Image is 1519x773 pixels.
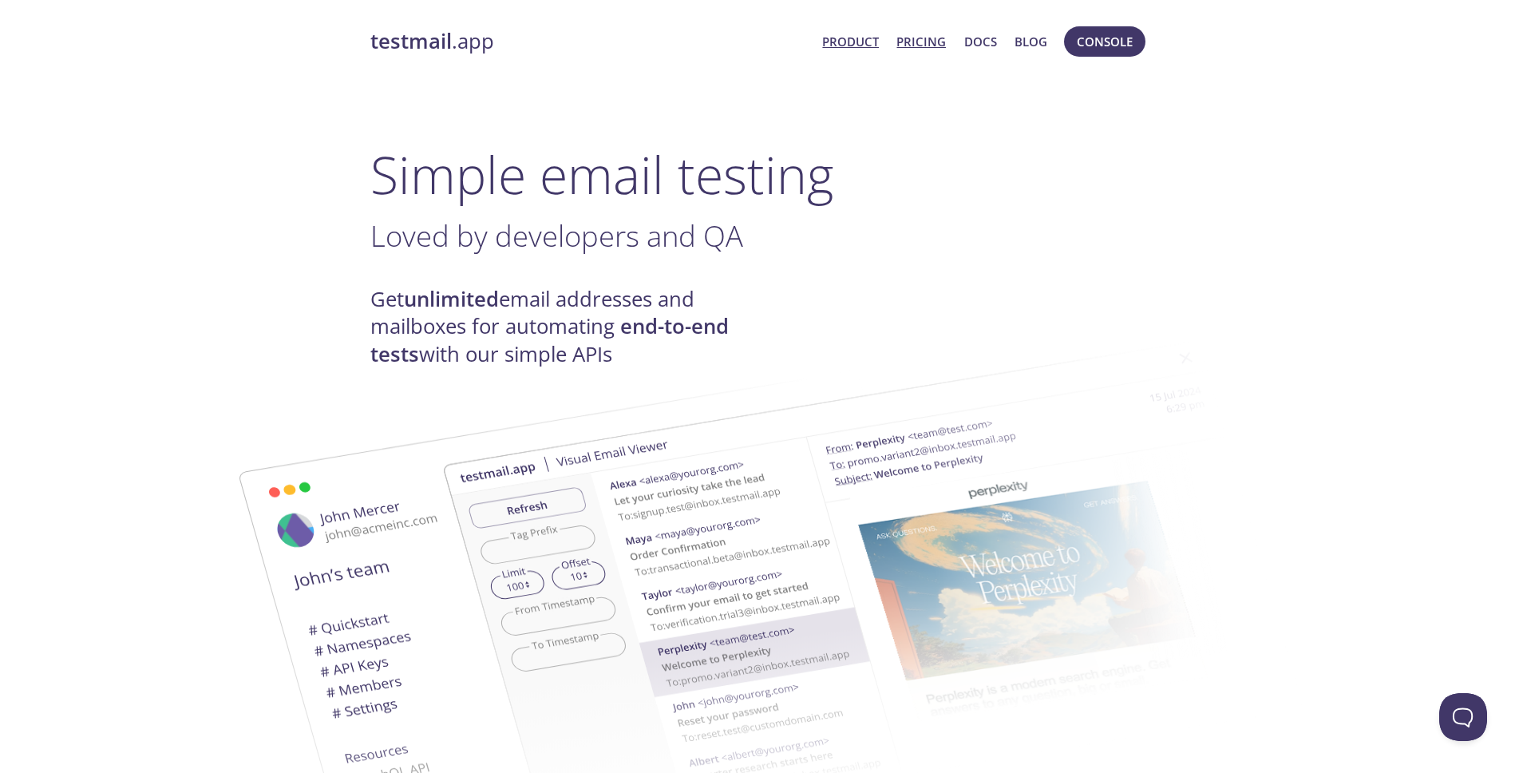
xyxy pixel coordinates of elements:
[370,28,810,55] a: testmail.app
[822,31,879,52] a: Product
[370,216,743,256] span: Loved by developers and QA
[370,144,1149,205] h1: Simple email testing
[370,27,452,55] strong: testmail
[404,285,499,313] strong: unlimited
[370,286,760,368] h4: Get email addresses and mailboxes for automating with our simple APIs
[896,31,946,52] a: Pricing
[1015,31,1047,52] a: Blog
[370,312,729,367] strong: end-to-end tests
[1439,693,1487,741] iframe: Help Scout Beacon - Open
[1077,31,1133,52] span: Console
[1064,26,1145,57] button: Console
[964,31,997,52] a: Docs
